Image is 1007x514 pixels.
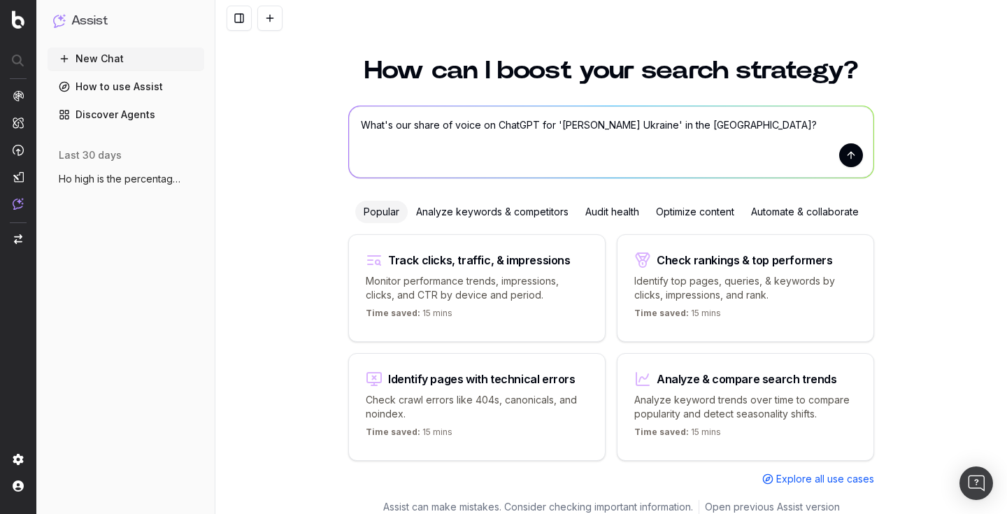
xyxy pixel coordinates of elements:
[48,48,204,70] button: New Chat
[959,466,993,500] div: Open Intercom Messenger
[634,427,689,437] span: Time saved:
[577,201,648,223] div: Audit health
[408,201,577,223] div: Analyze keywords & competitors
[348,58,874,83] h1: How can I boost your search strategy?
[634,427,721,443] p: 15 mins
[657,373,837,385] div: Analyze & compare search trends
[14,234,22,244] img: Switch project
[59,172,182,186] span: Ho high is the percentage of Bot crawlin
[48,76,204,98] a: How to use Assist
[13,480,24,492] img: My account
[366,427,420,437] span: Time saved:
[657,255,833,266] div: Check rankings & top performers
[59,148,122,162] span: last 30 days
[383,500,693,514] p: Assist can make mistakes. Consider checking important information.
[648,201,743,223] div: Optimize content
[48,168,204,190] button: Ho high is the percentage of Bot crawlin
[634,308,721,324] p: 15 mins
[366,308,420,318] span: Time saved:
[13,90,24,101] img: Analytics
[366,274,588,302] p: Monitor performance trends, impressions, clicks, and CTR by device and period.
[71,11,108,31] h1: Assist
[48,103,204,126] a: Discover Agents
[12,10,24,29] img: Botify logo
[355,201,408,223] div: Popular
[13,117,24,129] img: Intelligence
[388,255,571,266] div: Track clicks, traffic, & impressions
[388,373,576,385] div: Identify pages with technical errors
[634,274,857,302] p: Identify top pages, queries, & keywords by clicks, impressions, and rank.
[634,308,689,318] span: Time saved:
[743,201,867,223] div: Automate & collaborate
[776,472,874,486] span: Explore all use cases
[53,14,66,27] img: Assist
[13,454,24,465] img: Setting
[53,11,199,31] button: Assist
[366,308,452,324] p: 15 mins
[366,427,452,443] p: 15 mins
[634,393,857,421] p: Analyze keyword trends over time to compare popularity and detect seasonality shifts.
[13,198,24,210] img: Assist
[13,144,24,156] img: Activation
[762,472,874,486] a: Explore all use cases
[13,171,24,183] img: Studio
[705,500,840,514] a: Open previous Assist version
[349,106,873,178] textarea: What's our share of voice on ChatGPT for '[PERSON_NAME] Ukraine' in the [GEOGRAPHIC_DATA]?
[366,393,588,421] p: Check crawl errors like 404s, canonicals, and noindex.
